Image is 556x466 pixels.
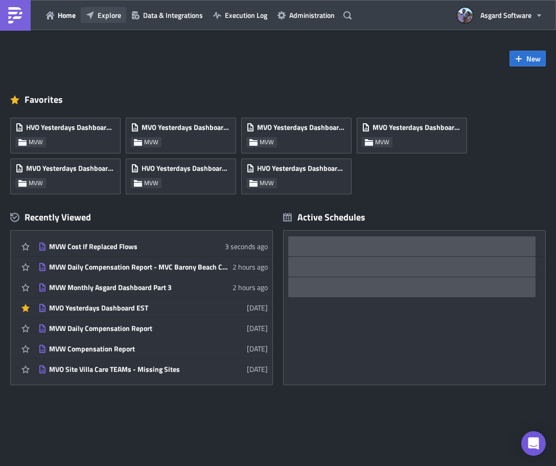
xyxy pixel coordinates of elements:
button: New [509,51,546,66]
span: Asgard Software [480,10,531,20]
span: HVO Yesterdays Dashboard EST [26,123,115,132]
a: MVW Daily Compensation Report[DATE] [38,318,268,338]
span: MVW [144,179,158,187]
span: MVW [260,138,274,146]
time: 2025-09-18T15:04:27Z [247,302,268,313]
time: 2025-09-24T20:03:25Z [233,261,268,272]
a: MVW Compensation Report[DATE] [38,339,268,359]
img: PushMetrics [7,7,24,24]
span: HVO Yesterdays Dashboard [US_STATE] [257,164,346,173]
span: Explore [98,10,121,20]
a: MVO Yesterdays Dashboard PSTMVW [126,113,241,153]
button: Administration [272,7,340,23]
span: Home [58,10,76,20]
span: MVW [29,138,43,146]
a: MVO Site Villa Care TEAMs - Missing Sites[DATE] [38,359,268,379]
a: HVO Yesterdays Dashboard PSTMVW [126,153,241,194]
a: MVO Yesterdays Dashboard ESTMVW [357,113,472,153]
button: Asgard Software [451,4,548,27]
time: 2025-09-03T16:11:07Z [247,323,268,334]
div: MVO Site Villa Care TEAMs - Missing Sites [49,365,228,374]
a: MVW Daily Compensation Report - MVC Barony Beach Club2 hours ago [38,257,268,277]
span: MVW [144,138,158,146]
div: MVW Monthly Asgard Dashboard Part 3 [49,283,228,292]
time: 2025-09-24T19:56:17Z [233,282,268,293]
span: Execution Log [225,10,267,20]
div: Favorites [10,92,546,107]
time: 2025-09-03T16:11:06Z [247,343,268,354]
button: Data & Integrations [126,7,208,23]
span: MVO Yesterdays Dashboard EU [26,164,115,173]
a: MVO Yesterdays Dashboard [US_STATE]MVW [241,113,357,153]
span: Administration [289,10,335,20]
button: Execution Log [208,7,272,23]
button: Home [41,7,81,23]
a: HVO Yesterdays Dashboard [US_STATE]MVW [241,153,357,194]
time: 2025-09-02T20:17:22Z [247,364,268,374]
div: MVO Yesterdays Dashboard EST [49,303,228,313]
time: 2025-09-24T22:16:17Z [225,241,268,252]
span: MVO Yesterdays Dashboard EST [373,123,461,132]
a: MVW Monthly Asgard Dashboard Part 32 hours ago [38,277,268,297]
span: MVO Yesterdays Dashboard [US_STATE] [257,123,346,132]
a: MVW Cost If Replaced Flows3 seconds ago [38,236,268,256]
img: Avatar [456,7,474,24]
span: HVO Yesterdays Dashboard PST [142,164,230,173]
div: Active Schedules [283,211,365,223]
span: MVW [29,179,43,187]
div: MVW Daily Compensation Report [49,324,228,333]
button: Explore [81,7,126,23]
span: New [526,53,541,64]
div: MVW Cost If Replaced Flows [49,242,222,251]
div: MVW Daily Compensation Report - MVC Barony Beach Club [49,262,228,272]
span: MVW [260,179,274,187]
div: Open Intercom Messenger [521,431,546,456]
a: HVO Yesterdays Dashboard ESTMVW [10,113,126,153]
a: MVO Yesterdays Dashboard EST[DATE] [38,298,268,318]
span: Data & Integrations [143,10,203,20]
div: Recently Viewed [10,210,273,225]
span: MVO Yesterdays Dashboard PST [142,123,230,132]
span: MVW [375,138,389,146]
div: MVW Compensation Report [49,344,228,353]
a: MVO Yesterdays Dashboard EUMVW [10,153,126,194]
